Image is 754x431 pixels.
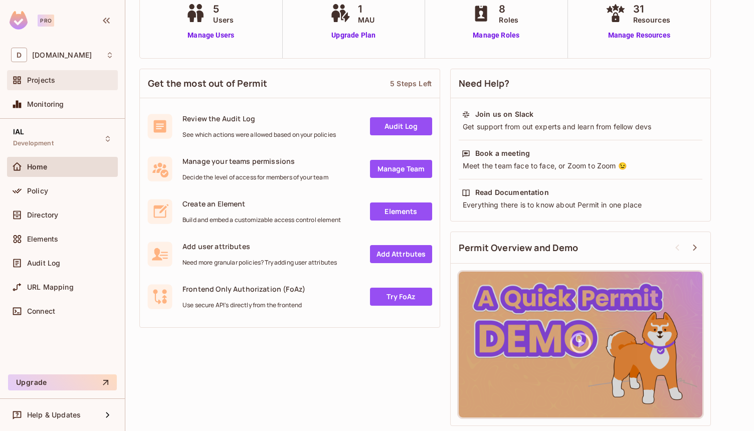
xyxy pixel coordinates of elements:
span: Get the most out of Permit [148,77,267,90]
span: Users [213,15,234,25]
img: SReyMgAAAABJRU5ErkJggg== [10,11,28,30]
span: Workspace: deacero.com [32,51,92,59]
span: Policy [27,187,48,195]
span: 8 [499,2,518,17]
span: D [11,48,27,62]
span: Home [27,163,48,171]
span: Resources [633,15,670,25]
span: Build and embed a customizable access control element [182,216,341,224]
span: Connect [27,307,55,315]
span: Decide the level of access for members of your team [182,173,328,181]
span: 1 [358,2,374,17]
div: 5 Steps Left [390,79,432,88]
span: See which actions were allowed based on your policies [182,131,336,139]
div: Pro [38,15,54,27]
a: Audit Log [370,117,432,135]
a: Manage Resources [603,30,675,41]
a: Manage Users [183,30,239,41]
span: Audit Log [27,259,60,267]
a: Elements [370,202,432,221]
div: Join us on Slack [475,109,533,119]
div: Book a meeting [475,148,530,158]
span: Add user attributes [182,242,337,251]
a: Add Attrbutes [370,245,432,263]
span: Create an Element [182,199,341,208]
span: Roles [499,15,518,25]
span: Development [13,139,54,147]
span: Projects [27,76,55,84]
span: Directory [27,211,58,219]
span: Need more granular policies? Try adding user attributes [182,259,337,267]
button: Upgrade [8,374,117,390]
a: Upgrade Plan [328,30,380,41]
span: Permit Overview and Demo [459,242,579,254]
a: Try FoAz [370,288,432,306]
span: Elements [27,235,58,243]
span: Use secure API's directly from the frontend [182,301,305,309]
span: Frontend Only Authorization (FoAz) [182,284,305,294]
span: URL Mapping [27,283,74,291]
span: 31 [633,2,670,17]
span: Review the Audit Log [182,114,336,123]
span: Monitoring [27,100,64,108]
span: IAL [13,128,24,136]
div: Everything there is to know about Permit in one place [462,200,699,210]
a: Manage Team [370,160,432,178]
span: Need Help? [459,77,510,90]
span: 5 [213,2,234,17]
span: Manage your teams permissions [182,156,328,166]
span: MAU [358,15,374,25]
div: Get support from out experts and learn from fellow devs [462,122,699,132]
div: Read Documentation [475,187,549,197]
span: Help & Updates [27,411,81,419]
div: Meet the team face to face, or Zoom to Zoom 😉 [462,161,699,171]
a: Manage Roles [469,30,523,41]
